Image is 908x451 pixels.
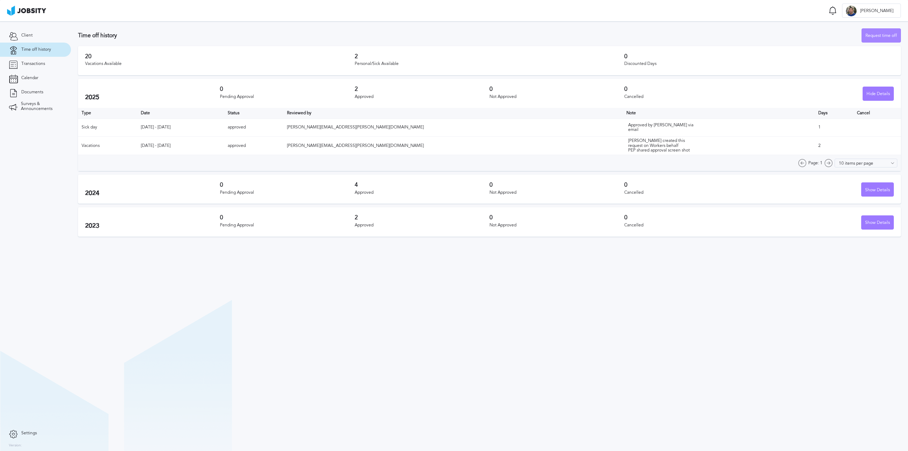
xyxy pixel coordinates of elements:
[355,86,489,92] h3: 2
[842,4,901,18] button: R[PERSON_NAME]
[21,61,45,66] span: Transactions
[85,61,355,66] div: Vacations Available
[78,119,137,136] td: Sick day
[137,108,224,119] th: Toggle SortBy
[863,87,894,101] button: Hide Details
[355,214,489,221] h3: 2
[624,94,759,99] div: Cancelled
[861,215,894,230] button: Show Details
[287,125,424,130] span: [PERSON_NAME][EMAIL_ADDRESS][PERSON_NAME][DOMAIN_NAME]
[489,94,624,99] div: Not Approved
[21,76,38,81] span: Calendar
[355,94,489,99] div: Approved
[623,108,815,119] th: Toggle SortBy
[862,216,893,230] div: Show Details
[355,223,489,228] div: Approved
[220,86,355,92] h3: 0
[21,431,37,436] span: Settings
[224,119,283,136] td: approved
[283,108,622,119] th: Toggle SortBy
[489,190,624,195] div: Not Approved
[85,222,220,230] h2: 2023
[815,108,853,119] th: Days
[220,94,355,99] div: Pending Approval
[489,86,624,92] h3: 0
[224,108,283,119] th: Toggle SortBy
[489,223,624,228] div: Not Approved
[862,28,901,43] button: Request time off
[287,143,424,148] span: [PERSON_NAME][EMAIL_ADDRESS][PERSON_NAME][DOMAIN_NAME]
[85,53,355,60] h3: 20
[846,6,857,16] div: R
[21,90,43,95] span: Documents
[7,6,46,16] img: ab4bad089aa723f57921c736e9817d99.png
[85,94,220,101] h2: 2025
[220,182,355,188] h3: 0
[489,214,624,221] h3: 0
[624,61,894,66] div: Discounted Days
[9,444,22,448] label: Version:
[624,214,759,221] h3: 0
[862,183,893,197] div: Show Details
[355,190,489,195] div: Approved
[78,32,862,39] h3: Time off history
[220,223,355,228] div: Pending Approval
[220,190,355,195] div: Pending Approval
[137,136,224,155] td: [DATE] - [DATE]
[862,29,901,43] div: Request time off
[624,223,759,228] div: Cancelled
[78,136,137,155] td: Vacations
[224,136,283,155] td: approved
[815,119,853,136] td: 1
[85,189,220,197] h2: 2024
[624,53,894,60] h3: 0
[624,190,759,195] div: Cancelled
[857,9,897,13] span: [PERSON_NAME]
[78,108,137,119] th: Type
[628,123,699,133] div: Approved by [PERSON_NAME] via email
[21,47,51,52] span: Time off history
[21,101,62,111] span: Surveys & Announcements
[815,136,853,155] td: 2
[808,161,823,166] span: Page: 1
[220,214,355,221] h3: 0
[853,108,901,119] th: Cancel
[624,86,759,92] h3: 0
[861,182,894,197] button: Show Details
[624,182,759,188] h3: 0
[628,138,699,153] div: [PERSON_NAME] created this request on Workers behalf PEP shared approval screen shot
[21,33,33,38] span: Client
[355,182,489,188] h3: 4
[355,61,624,66] div: Personal/Sick Available
[355,53,624,60] h3: 2
[489,182,624,188] h3: 0
[137,119,224,136] td: [DATE] - [DATE]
